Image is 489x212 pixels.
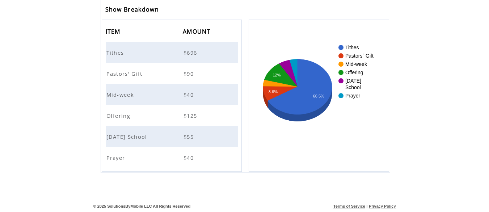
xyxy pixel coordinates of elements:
text: Mid-week [345,61,367,67]
span: © 2025 SolutionsByMobile LLC All Rights Reserved [93,204,191,208]
a: Pastors' Gift [106,70,144,76]
text: 12% [273,73,281,77]
text: 8.6% [269,90,278,94]
span: ITEM [106,26,122,39]
a: Terms of Service [333,204,365,208]
span: | [366,204,367,208]
text: 66.5% [313,94,324,98]
span: Prayer [106,154,127,161]
span: AMOUNT [183,26,212,39]
svg: A chart. [260,41,378,150]
a: Prayer [106,154,127,160]
span: $125 [184,112,199,119]
span: $40 [184,154,195,161]
span: Mid-week [106,91,136,98]
a: [DATE] School [106,133,149,139]
span: $55 [184,133,195,140]
a: ITEM [106,29,122,33]
a: Tithes [106,49,126,55]
a: Mid-week [106,91,136,97]
text: Tithes [345,45,359,50]
span: Offering [106,112,132,119]
span: $40 [184,91,195,98]
text: Offering [345,70,363,75]
span: $90 [184,70,195,77]
a: Offering [106,112,132,118]
a: Privacy Policy [369,204,396,208]
text: Pastors` Gift [345,53,374,59]
span: Pastors' Gift [106,70,144,77]
text: Prayer [345,93,361,99]
span: [DATE] School [106,133,149,140]
text: [DATE] [345,78,361,84]
span: $696 [184,49,199,56]
span: Tithes [106,49,126,56]
a: Show Breakdown [105,5,159,13]
text: School [345,84,361,90]
a: AMOUNT [183,29,212,33]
